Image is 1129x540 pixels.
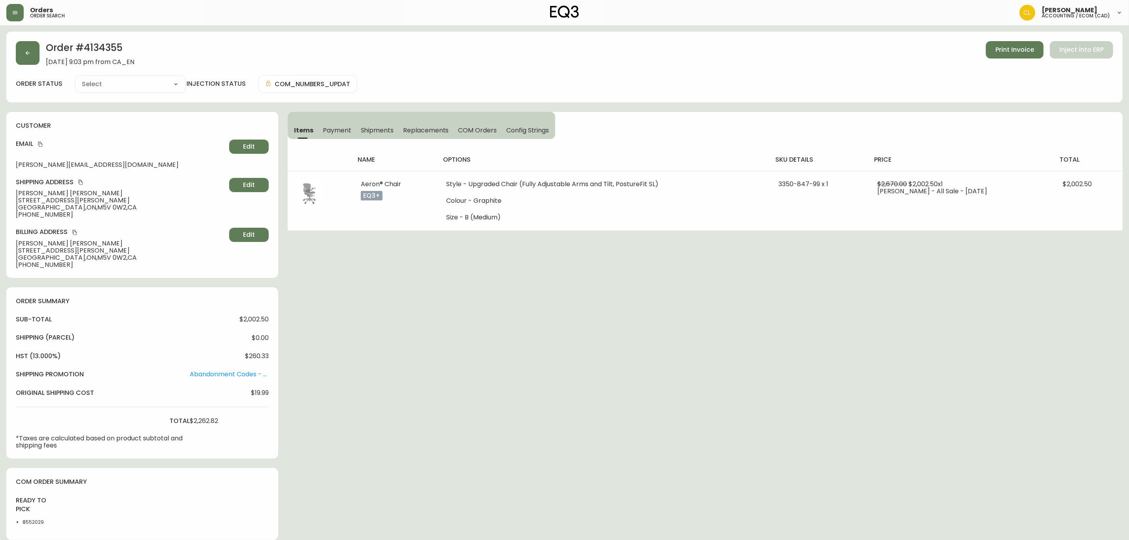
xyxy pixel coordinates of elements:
img: 0822fe5a-213f-45c7-b14c-cef6ebddc79fOptional[Aeron-2023-LPs_0005_850-00.jpg].jpg [297,181,322,206]
p: *Taxes are calculated based on product subtotal and shipping fees [16,435,190,449]
h4: hst (13.000%) [16,352,61,361]
li: Style - Upgraded Chair (Fully Adjustable Arms and Tilt, PostureFit SL) [446,181,760,188]
span: 3350-847-99 x 1 [778,179,828,189]
h2: Order # 4134355 [46,41,134,59]
h4: sku details [775,155,861,164]
span: $2,670.00 [878,179,907,189]
span: [DATE] 9:03 pm from CA_EN [46,59,134,66]
h4: com order summary [16,478,269,486]
span: Aeron® Chair [361,179,401,189]
img: c8a50d9e0e2261a29cae8bb82ebd33d8 [1020,5,1035,21]
button: copy [71,228,79,236]
h4: price [875,155,1047,164]
span: $0.00 [252,334,269,342]
span: $2,002.50 x 1 [909,179,943,189]
li: Colour - Graphite [446,197,760,204]
span: Replacements [403,126,449,134]
span: Edit [243,230,255,239]
span: Print Invoice [995,45,1034,54]
span: $260.33 [245,353,269,360]
h5: order search [30,13,65,18]
label: order status [16,79,62,88]
h4: order summary [16,297,269,306]
h4: Shipping Address [16,178,226,187]
h4: ready to pick [16,496,59,514]
span: [GEOGRAPHIC_DATA] , ON , M5V 0W2 , CA [16,254,226,261]
span: [PERSON_NAME] [1042,7,1097,13]
span: [PERSON_NAME] - All Sale - [DATE] [878,187,988,196]
span: [STREET_ADDRESS][PERSON_NAME] [16,247,226,254]
li: 8552029 [23,519,59,526]
h4: original shipping cost [16,389,94,397]
button: copy [77,178,85,186]
h4: shipping promotion [16,370,84,379]
h4: Billing Address [16,228,226,236]
span: Edit [243,181,255,189]
button: copy [36,140,44,148]
span: $19.99 [251,389,269,397]
span: Edit [243,142,255,151]
h4: total [170,417,190,425]
span: Items [294,126,313,134]
h4: total [1060,155,1116,164]
h4: injection status [187,79,246,88]
span: [PERSON_NAME] [PERSON_NAME] [16,240,226,247]
p: eq3+ [361,191,383,200]
h4: options [443,155,763,164]
button: Edit [229,140,269,154]
button: Edit [229,228,269,242]
h4: name [358,155,430,164]
button: Print Invoice [986,41,1044,59]
h4: Shipping ( Parcel ) [16,333,75,342]
a: Abandonment Codes - Free Shipping [190,371,269,378]
span: Shipments [361,126,394,134]
span: $2,002.50 [239,316,269,323]
h4: sub-total [16,315,52,324]
img: logo [550,6,579,18]
span: [PHONE_NUMBER] [16,211,226,218]
span: [PERSON_NAME][EMAIL_ADDRESS][DOMAIN_NAME] [16,161,226,168]
span: $2,002.50 [1063,179,1092,189]
li: Size - B (Medium) [446,214,760,221]
span: $2,262.82 [190,417,218,425]
span: [PERSON_NAME] [PERSON_NAME] [16,190,226,197]
h4: customer [16,121,269,130]
span: [GEOGRAPHIC_DATA] , ON , M5V 0W2 , CA [16,204,226,211]
h5: accounting / ecom (cad) [1042,13,1110,18]
h4: Email [16,140,226,148]
span: Orders [30,7,53,13]
span: Payment [323,126,351,134]
span: [PHONE_NUMBER] [16,261,226,268]
button: Edit [229,178,269,192]
span: Config Strings [506,126,549,134]
span: [STREET_ADDRESS][PERSON_NAME] [16,197,226,204]
span: COM Orders [458,126,497,134]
